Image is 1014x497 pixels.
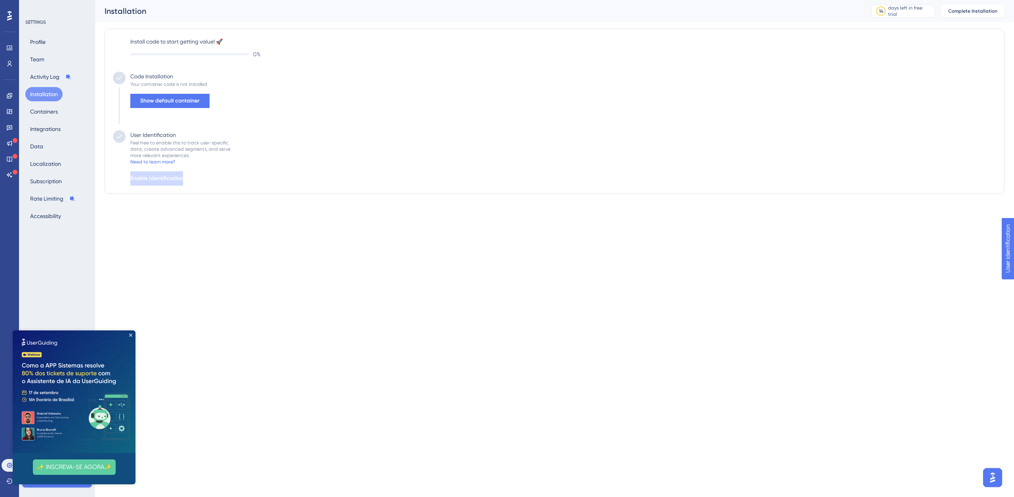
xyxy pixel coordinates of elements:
[20,129,103,144] button: ✨ INSCREVA-SE AGORA✨
[130,72,173,81] div: Code Installation
[130,130,176,140] div: User Identification
[25,157,66,171] button: Localization
[888,5,932,17] div: days left in free trial
[130,81,207,87] div: Your container code is not installed
[25,174,67,188] button: Subscription
[981,466,1004,489] iframe: UserGuiding AI Assistant Launcher
[130,171,183,186] button: Enable Identification
[25,192,80,206] button: Rate Limiting
[25,87,63,101] button: Installation
[130,159,175,165] div: Need to learn more?
[25,209,66,223] button: Accessibility
[25,35,50,49] button: Profile
[25,139,48,154] button: Data
[130,140,231,159] div: Feel free to enable this to track user-specific data, create advanced segments, and serve more re...
[948,8,997,14] span: Complete Installation
[25,70,76,84] button: Activity Log
[130,37,996,46] label: Install code to start getting value! 🚀
[140,96,200,106] span: Show default container
[116,3,120,6] div: Close Preview
[130,94,210,108] button: Show default container
[25,104,63,119] button: Containers
[25,122,65,136] button: Integrations
[130,174,183,183] span: Enable Identification
[25,19,90,25] div: SETTINGS
[253,49,261,59] span: 0 %
[941,5,1004,17] button: Complete Installation
[6,2,55,11] span: User Identification
[25,52,49,66] button: Team
[105,6,852,17] div: Installation
[879,8,883,14] div: 14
